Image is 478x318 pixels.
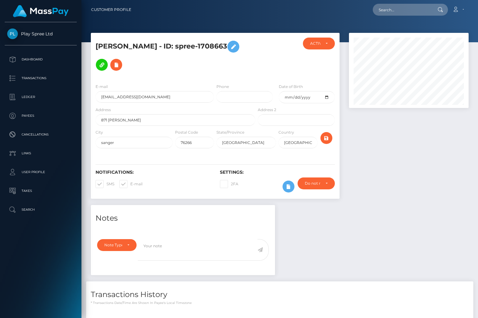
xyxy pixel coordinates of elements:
label: Phone [216,84,229,90]
h4: Notes [96,213,270,224]
p: User Profile [7,167,74,177]
div: Note Type [104,243,122,248]
p: Cancellations [7,130,74,139]
a: Dashboard [5,52,77,67]
p: Transactions [7,74,74,83]
a: Links [5,146,77,161]
label: Country [278,130,294,135]
p: Ledger [7,92,74,102]
a: Search [5,202,77,218]
label: Date of Birth [279,84,303,90]
a: Ledger [5,89,77,105]
button: Do not require [298,177,335,189]
label: City [96,130,103,135]
label: Address [96,107,111,113]
button: Note Type [97,239,137,251]
h6: Settings: [220,170,335,175]
img: MassPay Logo [13,5,69,17]
label: 2FA [220,180,238,188]
label: E-mail [119,180,143,188]
img: Play Spree Ltd [7,28,18,39]
h4: Transactions History [91,289,469,300]
h6: Notifications: [96,170,210,175]
a: Taxes [5,183,77,199]
label: Address 2 [258,107,276,113]
a: Cancellations [5,127,77,142]
input: Search... [373,4,432,16]
div: Do not require [305,181,320,186]
a: Payees [5,108,77,124]
a: Transactions [5,70,77,86]
span: Play Spree Ltd [5,31,77,37]
a: Customer Profile [91,3,131,16]
p: * Transactions date/time are shown in payee's local timezone [91,300,469,305]
label: State/Province [216,130,244,135]
label: Postal Code [175,130,198,135]
p: Links [7,149,74,158]
label: E-mail [96,84,108,90]
div: ACTIVE [310,41,320,46]
p: Dashboard [7,55,74,64]
h5: [PERSON_NAME] - ID: spree-1708663 [96,38,252,74]
p: Payees [7,111,74,121]
p: Taxes [7,186,74,196]
label: SMS [96,180,114,188]
a: User Profile [5,164,77,180]
button: ACTIVE [303,38,335,49]
p: Search [7,205,74,214]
